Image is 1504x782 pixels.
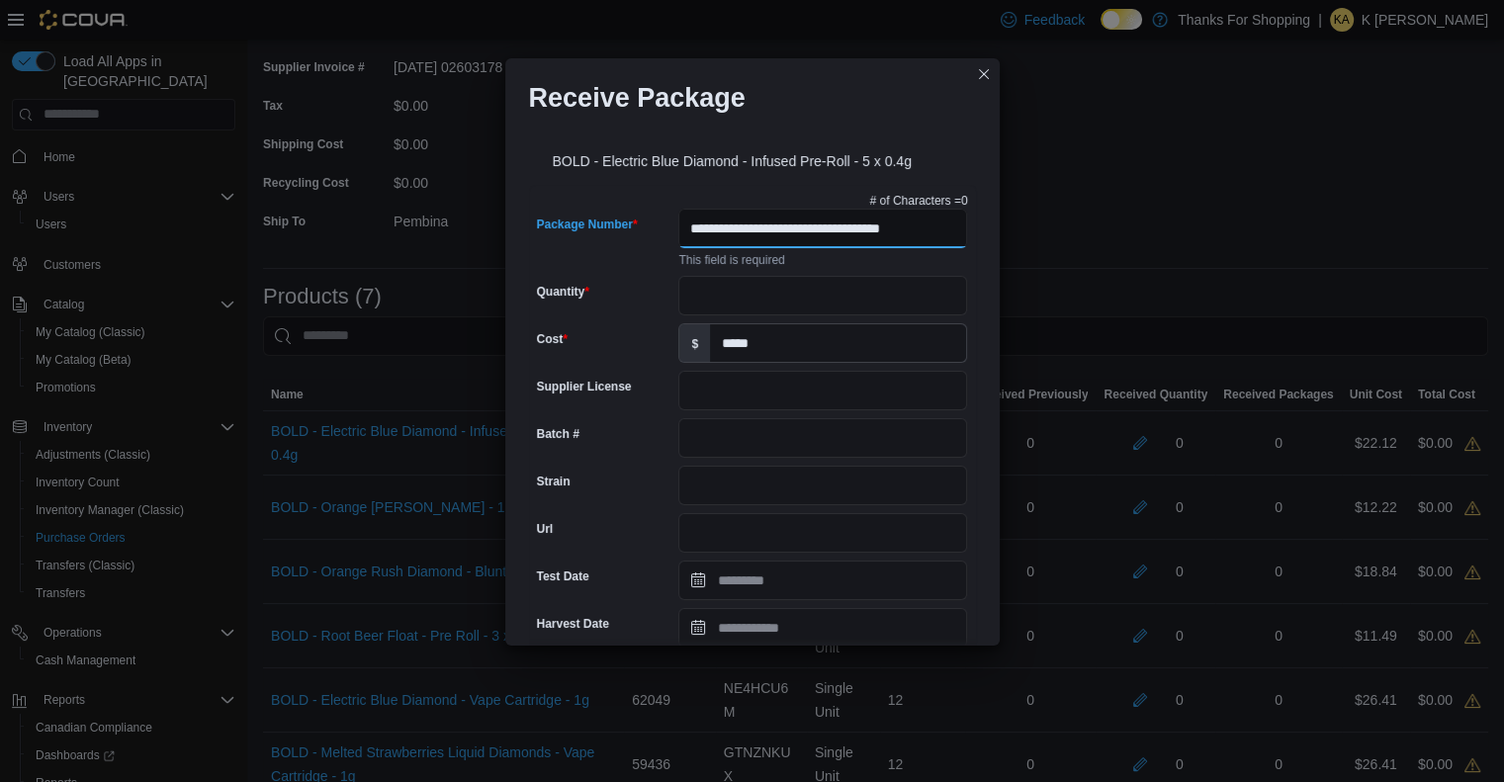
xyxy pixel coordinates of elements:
div: BOLD - Electric Blue Diamond - Infused Pre-Roll - 5 x 0.4g [529,130,976,185]
label: Supplier License [537,379,632,394]
label: Quantity [537,284,589,300]
label: Batch # [537,426,579,442]
button: Closes this modal window [972,62,996,86]
p: # of Characters = 0 [870,193,968,209]
h1: Receive Package [529,82,746,114]
label: Harvest Date [537,616,609,632]
input: Press the down key to open a popover containing a calendar. [678,608,967,648]
label: $ [679,324,710,362]
label: Package Number [537,217,638,232]
label: Strain [537,474,571,489]
label: Url [537,521,554,537]
input: Press the down key to open a popover containing a calendar. [678,561,967,600]
label: Test Date [537,568,589,584]
div: This field is required [678,248,967,268]
label: Cost [537,331,568,347]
